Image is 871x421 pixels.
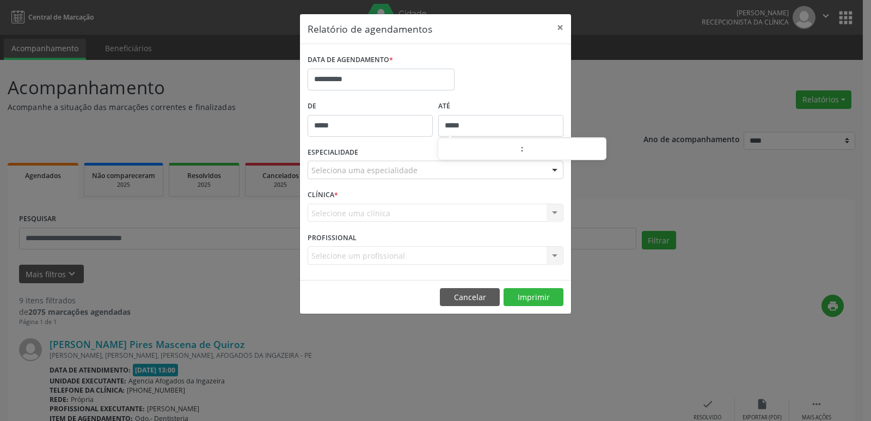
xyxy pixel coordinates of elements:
h5: Relatório de agendamentos [308,22,432,36]
button: Cancelar [440,288,500,307]
label: CLÍNICA [308,187,338,204]
label: DATA DE AGENDAMENTO [308,52,393,69]
label: ATÉ [438,98,563,115]
span: Seleciona uma especialidade [311,164,418,176]
label: ESPECIALIDADE [308,144,358,161]
label: PROFISSIONAL [308,229,357,246]
span: : [520,138,524,160]
button: Imprimir [504,288,563,307]
input: Minute [524,139,606,161]
button: Close [549,14,571,41]
input: Hour [438,139,520,161]
label: De [308,98,433,115]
